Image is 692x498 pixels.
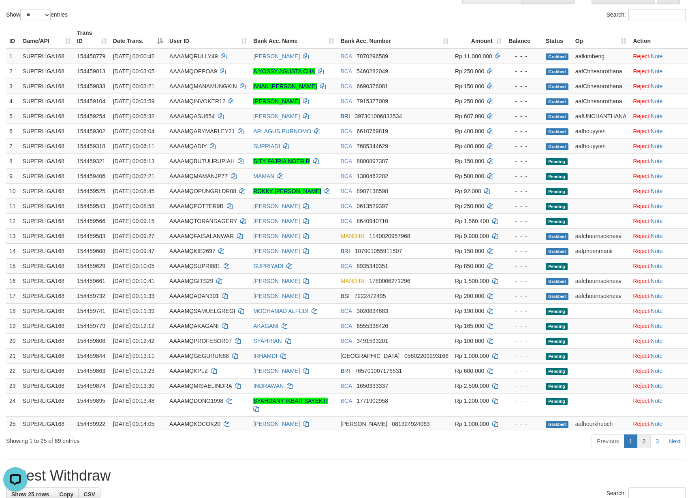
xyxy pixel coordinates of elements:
label: Show entries [6,9,68,21]
div: - - - [508,277,539,285]
td: 17 [6,288,19,303]
span: Grabbed [546,248,568,255]
td: SUPERLIGA168 [19,123,74,138]
a: Reject [633,398,649,404]
th: User ID: activate to sort column ascending [166,26,250,49]
span: Copy 0613529397 to clipboard [357,203,388,209]
span: Copy 7915377009 to clipboard [357,98,388,104]
span: AAAAMQOPUNGRLDR08 [169,188,236,194]
a: 1 [624,434,638,448]
td: SUPERLIGA168 [19,213,74,228]
span: 154459406 [77,173,105,179]
a: Note [651,203,663,209]
td: · [630,79,688,94]
td: SUPERLIGA168 [19,64,74,79]
div: - - - [508,157,539,165]
span: [DATE] 00:00:42 [113,53,154,60]
td: aafkimheng [572,49,630,64]
span: Rp 607.000 [455,113,484,119]
td: aafchournsokneav [572,228,630,243]
th: Action [630,26,688,49]
span: Copy 6690376081 to clipboard [357,83,388,89]
span: AAAAMQARYMARLEY21 [169,128,235,134]
td: SUPERLIGA168 [19,198,74,213]
span: [DATE] 00:10:05 [113,263,154,269]
td: 4 [6,94,19,109]
span: Rp 1.560.400 [455,218,489,224]
span: Rp 11.000.000 [455,53,492,60]
span: Copy 8907138598 to clipboard [357,188,388,194]
th: Bank Acc. Name: activate to sort column ascending [250,26,337,49]
a: Note [651,173,663,179]
a: Reject [633,233,649,239]
span: MANDIRI [341,278,365,284]
span: Rp 9.900.000 [455,233,489,239]
div: - - - [508,262,539,270]
td: · [630,123,688,138]
a: Note [651,398,663,404]
span: 154459608 [77,248,105,254]
a: SYAHDANY IKBAR SAYEKTI [253,398,328,404]
span: Copy 1780006271296 to clipboard [369,278,410,284]
span: AAAAMQINVOKER12 [169,98,226,104]
span: 154459566 [77,218,105,224]
span: [DATE] 00:03:59 [113,98,154,104]
td: 10 [6,183,19,198]
span: Grabbed [546,53,568,60]
td: SUPERLIGA168 [19,153,74,168]
span: Copy 8800897387 to clipboard [357,158,388,164]
a: Note [651,421,663,427]
span: 154459302 [77,128,105,134]
a: Reject [633,278,649,284]
td: SUPERLIGA168 [19,49,74,64]
td: aafChheanrothana [572,94,630,109]
span: AAAAMQMANAMUNGKIN [169,83,237,89]
div: - - - [508,202,539,210]
span: BCA [341,173,352,179]
a: Note [651,263,663,269]
td: · [630,168,688,183]
td: · [630,243,688,258]
a: Note [651,383,663,389]
div: - - - [508,67,539,75]
td: · [630,273,688,288]
td: aafhouyyien [572,138,630,153]
th: Balance [505,26,542,49]
a: [PERSON_NAME] [253,368,300,374]
a: 2 [637,434,651,448]
span: Rp 200.000 [455,293,484,299]
td: · [630,153,688,168]
a: Note [651,338,663,344]
label: Search: [607,9,686,21]
span: BCA [341,203,352,209]
span: Copy 7870296589 to clipboard [357,53,388,60]
td: SUPERLIGA168 [19,288,74,303]
th: Amount: activate to sort column ascending [452,26,505,49]
a: [PERSON_NAME] [253,113,300,119]
span: Rp 250.000 [455,68,484,74]
td: · [630,94,688,109]
div: - - - [508,112,539,120]
span: Copy 7685344629 to clipboard [357,143,388,149]
th: Date Trans.: activate to sort column descending [110,26,166,49]
span: BCA [341,188,352,194]
span: Pending [546,263,568,270]
td: 13 [6,228,19,243]
a: Note [651,233,663,239]
span: Copy 8640940710 to clipboard [357,218,388,224]
td: 5 [6,109,19,123]
a: ROKKY [PERSON_NAME] [253,188,321,194]
span: 154459321 [77,158,105,164]
span: Grabbed [546,128,568,135]
span: [DATE] 00:03:21 [113,83,154,89]
a: Reject [633,113,649,119]
a: Reject [633,128,649,134]
span: 154459525 [77,188,105,194]
span: Grabbed [546,278,568,285]
td: SUPERLIGA168 [19,228,74,243]
div: - - - [508,217,539,225]
span: [DATE] 00:06:04 [113,128,154,134]
span: [DATE] 00:10:41 [113,278,154,284]
span: BCA [341,263,352,269]
a: SITY FAJRIA NOER R [253,158,310,164]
